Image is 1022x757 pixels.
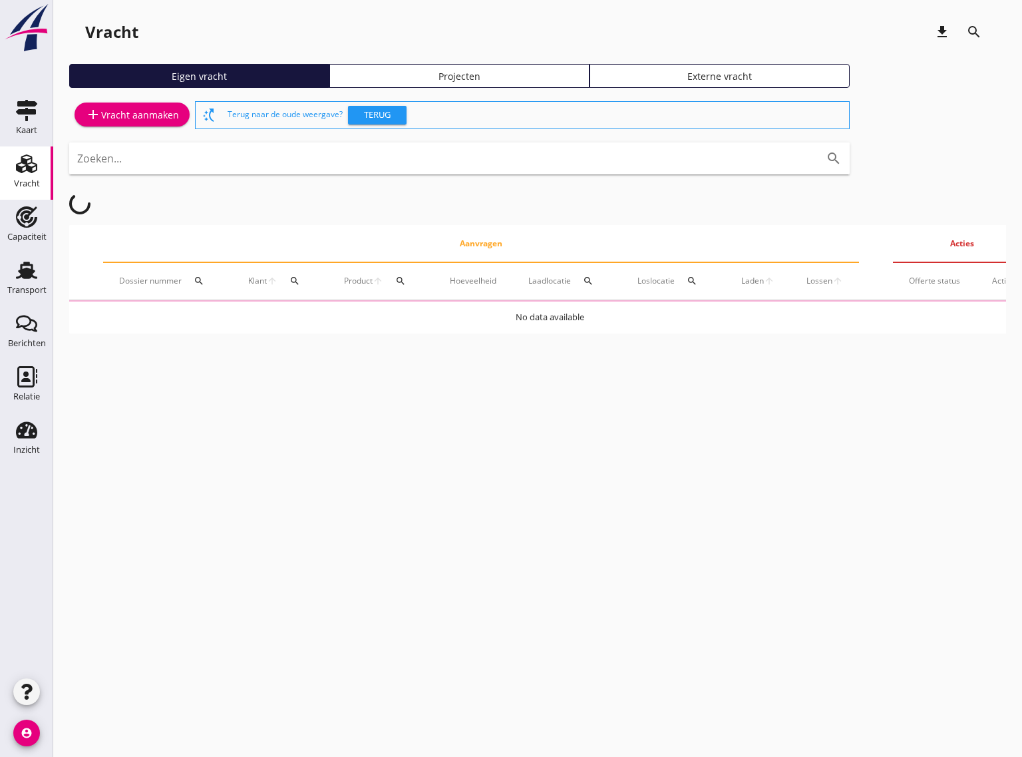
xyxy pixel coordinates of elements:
[764,276,774,286] i: arrow_upward
[16,126,37,134] div: Kaart
[353,109,401,122] div: Terug
[832,276,843,286] i: arrow_upward
[741,275,764,287] span: Laden
[119,265,216,297] div: Dossier nummer
[85,107,179,123] div: Vracht aanmaken
[348,106,407,125] button: Terug
[450,275,496,287] div: Hoeveelheid
[934,24,950,40] i: download
[77,148,804,169] input: Zoeken...
[596,69,844,83] div: Externe vracht
[992,275,1015,287] div: Acties
[344,275,373,287] span: Product
[806,275,832,287] span: Lossen
[7,286,47,294] div: Transport
[75,103,190,126] a: Vracht aanmaken
[103,225,859,262] th: Aanvragen
[7,232,47,241] div: Capaciteit
[289,276,300,286] i: search
[14,179,40,188] div: Vracht
[13,392,40,401] div: Relatie
[85,21,138,43] div: Vracht
[13,720,40,746] i: account_circle
[966,24,982,40] i: search
[3,3,51,53] img: logo-small.a267ee39.svg
[69,64,329,88] a: Eigen vracht
[201,107,217,123] i: switch_access_shortcut
[228,102,844,128] div: Terug naar de oude weergave?
[395,276,406,286] i: search
[826,150,842,166] i: search
[335,69,584,83] div: Projecten
[248,275,267,287] span: Klant
[637,265,709,297] div: Loslocatie
[687,276,697,286] i: search
[267,276,277,286] i: arrow_upward
[194,276,204,286] i: search
[75,69,323,83] div: Eigen vracht
[528,265,605,297] div: Laadlocatie
[583,276,594,286] i: search
[13,445,40,454] div: Inzicht
[373,276,383,286] i: arrow_upward
[8,339,46,348] div: Berichten
[85,107,101,123] i: add
[909,275,960,287] div: Offerte status
[329,64,590,88] a: Projecten
[590,64,850,88] a: Externe vracht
